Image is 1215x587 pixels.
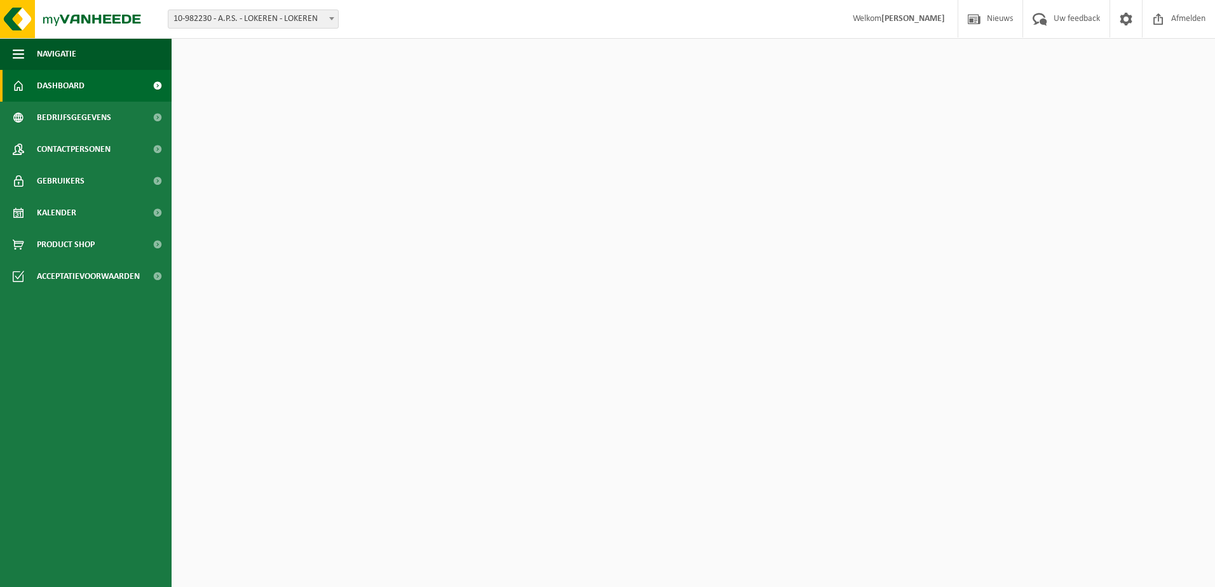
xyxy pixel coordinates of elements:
[37,165,85,197] span: Gebruikers
[37,102,111,133] span: Bedrijfsgegevens
[37,38,76,70] span: Navigatie
[37,229,95,260] span: Product Shop
[168,10,339,29] span: 10-982230 - A.P.S. - LOKEREN - LOKEREN
[881,14,945,24] strong: [PERSON_NAME]
[168,10,338,28] span: 10-982230 - A.P.S. - LOKEREN - LOKEREN
[37,133,111,165] span: Contactpersonen
[37,197,76,229] span: Kalender
[37,70,85,102] span: Dashboard
[37,260,140,292] span: Acceptatievoorwaarden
